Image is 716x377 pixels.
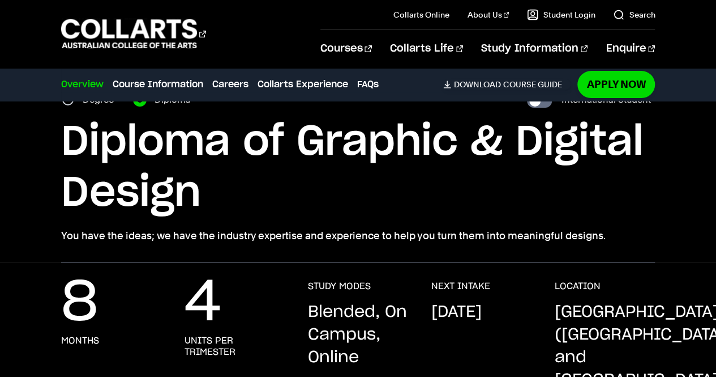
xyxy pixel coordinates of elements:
p: [DATE] [431,301,481,324]
h1: Diploma of Graphic & Digital Design [61,117,655,219]
h3: NEXT INTAKE [431,281,490,292]
a: Enquire [606,30,655,67]
a: Study Information [481,30,588,67]
a: Apply Now [577,71,655,98]
p: 4 [185,281,221,326]
a: Course Information [113,78,203,91]
a: Overview [61,78,104,91]
a: Collarts Online [393,9,449,20]
a: Collarts Experience [258,78,348,91]
span: Download [453,79,500,90]
h3: STUDY MODES [307,281,370,292]
a: Student Login [527,9,595,20]
a: Search [613,9,655,20]
a: Collarts Life [390,30,463,67]
a: Courses [320,30,372,67]
p: Blended, On Campus, Online [307,301,408,369]
h3: units per trimester [185,335,285,358]
a: Careers [212,78,248,91]
a: DownloadCourse Guide [443,79,571,90]
h3: LOCATION [554,281,600,292]
div: Go to homepage [61,18,206,50]
h3: months [61,335,99,346]
p: 8 [61,281,98,326]
a: FAQs [357,78,379,91]
a: About Us [468,9,509,20]
p: You have the ideas; we have the industry expertise and experience to help you turn them into mean... [61,228,655,244]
